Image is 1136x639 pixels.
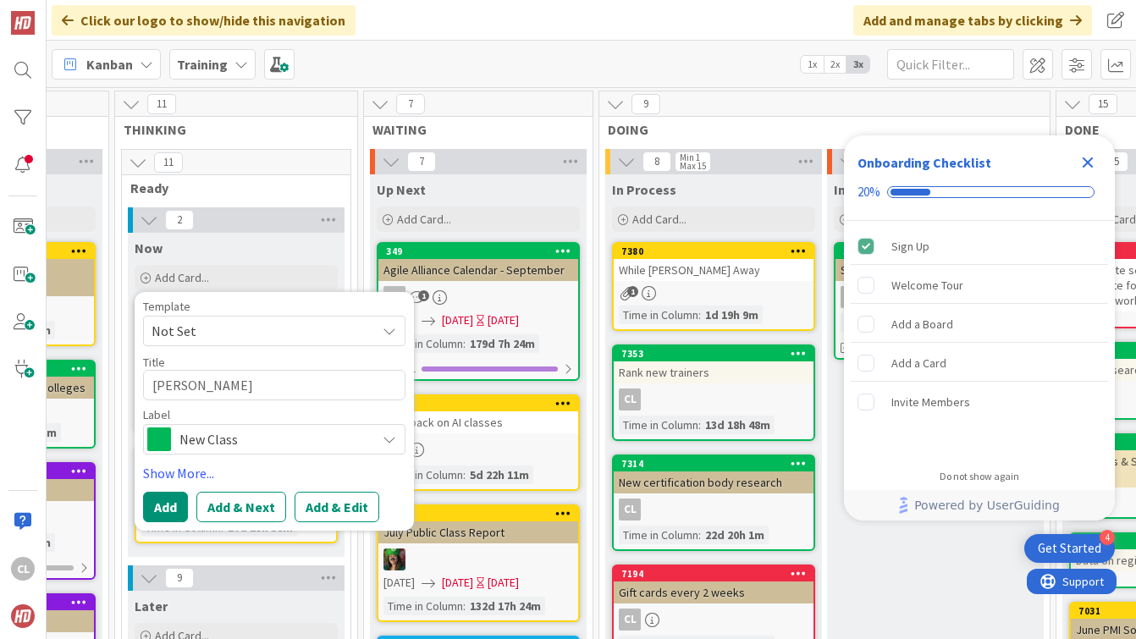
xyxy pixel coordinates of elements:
[801,56,824,73] span: 1x
[378,506,578,521] div: 6999
[940,470,1019,483] div: Do not show again
[52,5,356,36] div: Click our logo to show/hide this navigation
[488,311,519,329] div: [DATE]
[851,383,1108,421] div: Invite Members is incomplete.
[377,504,580,622] a: 6999July Public Class ReportSL[DATE][DATE][DATE]Time in Column:132d 17h 24m
[143,300,190,312] span: Template
[135,240,163,256] span: Now
[614,566,813,581] div: 7194
[621,568,813,580] div: 7194
[386,508,578,520] div: 6999
[143,409,170,421] span: Label
[835,286,1035,308] div: CL
[621,245,813,257] div: 7380
[86,54,133,74] span: Kanban
[612,344,815,441] a: 7353Rank new trainersCLTime in Column:13d 18h 48m
[165,210,194,230] span: 2
[858,185,880,200] div: 20%
[698,526,701,544] span: :
[378,548,578,570] div: SL
[378,521,578,543] div: July Public Class Report
[143,370,405,400] textarea: [PERSON_NAME]
[887,49,1014,80] input: Quick Filter...
[844,135,1115,521] div: Checklist Container
[701,306,763,324] div: 1d 19h 9m
[891,392,970,412] div: Invite Members
[632,212,687,227] span: Add Card...
[846,56,869,73] span: 3x
[377,394,580,491] a: 7362Feedback on AI classesTime in Column:5d 22h 11m
[11,557,35,581] div: CL
[835,259,1035,281] div: Scaled OKRs final steps
[891,314,953,334] div: Add a Board
[619,388,641,410] div: CL
[843,245,1035,257] div: 5917
[619,499,641,521] div: CL
[135,598,168,614] span: Later
[372,121,571,138] span: WAITING
[619,526,698,544] div: Time in Column
[614,581,813,603] div: Gift cards every 2 weeks
[143,492,188,522] button: Add
[851,344,1108,382] div: Add a Card is incomplete.
[378,411,578,433] div: Feedback on AI classes
[378,259,578,281] div: Agile Alliance Calendar - September
[1024,534,1115,563] div: Open Get Started checklist, remaining modules: 4
[680,162,706,170] div: Max 15
[378,506,578,543] div: 6999July Public Class Report
[858,185,1101,200] div: Checklist progress: 20%
[378,358,578,379] div: 0/1
[614,456,813,493] div: 7314New certification body research
[851,228,1108,265] div: Sign Up is complete.
[442,311,473,329] span: [DATE]
[36,3,77,23] span: Support
[891,275,963,295] div: Welcome Tour
[698,306,701,324] span: :
[383,286,405,308] div: CL
[295,492,379,522] button: Add & Edit
[386,398,578,410] div: 7362
[377,242,580,381] a: 349Agile Alliance Calendar - SeptemberCL[DATE][DATE][DATE]Time in Column:179d 7h 24m0/1
[152,320,363,342] span: Not Set
[612,242,815,331] a: 7380While [PERSON_NAME] AwayTime in Column:1d 19h 9m
[383,548,405,570] img: SL
[619,609,641,631] div: CL
[844,490,1115,521] div: Footer
[851,306,1108,343] div: Add a Board is incomplete.
[621,348,813,360] div: 7353
[466,597,545,615] div: 132d 17h 24m
[891,353,946,373] div: Add a Card
[698,416,701,434] span: :
[841,286,863,308] div: CL
[488,574,519,592] div: [DATE]
[463,334,466,353] span: :
[835,244,1035,281] div: 5917Scaled OKRs final steps
[614,456,813,471] div: 7314
[463,597,466,615] span: :
[627,286,638,297] span: 1
[179,427,367,451] span: New Class
[397,212,451,227] span: Add Card...
[154,152,183,173] span: 11
[834,181,892,198] span: In Review
[378,244,578,259] div: 349
[383,465,463,484] div: Time in Column
[614,471,813,493] div: New certification body research
[614,609,813,631] div: CL
[1100,530,1115,545] div: 4
[378,244,578,281] div: 349Agile Alliance Calendar - September
[11,604,35,628] img: avatar
[891,236,929,256] div: Sign Up
[614,346,813,383] div: 7353Rank new trainers
[418,290,429,301] span: 1
[614,499,813,521] div: CL
[614,346,813,361] div: 7353
[844,221,1115,459] div: Checklist items
[466,465,533,484] div: 5d 22h 11m
[196,492,286,522] button: Add & Next
[1089,94,1117,114] span: 15
[378,396,578,411] div: 7362
[852,490,1106,521] a: Powered by UserGuiding
[11,11,35,35] img: Visit kanbanzone.com
[914,495,1060,515] span: Powered by UserGuiding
